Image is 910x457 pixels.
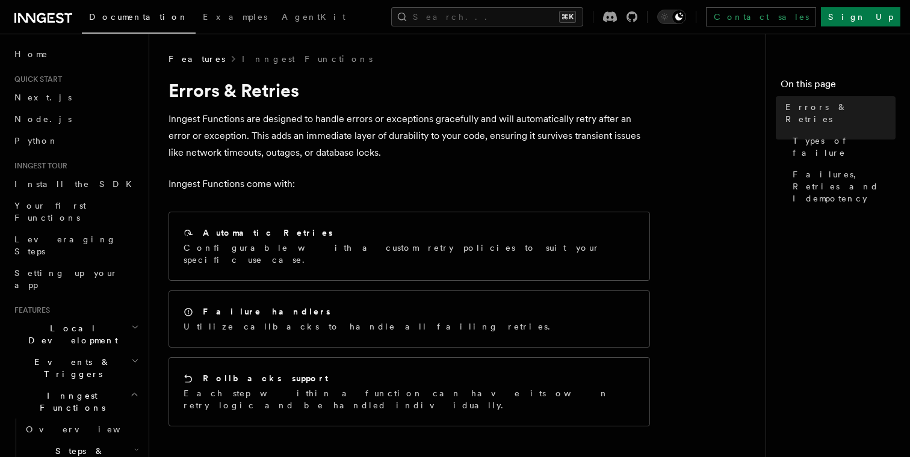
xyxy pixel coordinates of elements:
span: Node.js [14,114,72,124]
button: Local Development [10,317,141,351]
a: Types of failure [788,130,896,164]
span: Failures, Retries and Idempotency [793,168,896,204]
span: Setting up your app [14,268,118,290]
button: Search...⌘K [391,7,583,26]
a: Home [10,43,141,65]
span: Inngest Functions [10,390,130,414]
span: AgentKit [282,12,345,22]
a: Errors & Retries [781,96,896,130]
button: Events & Triggers [10,351,141,385]
a: Node.js [10,108,141,130]
button: Inngest Functions [10,385,141,419]
a: Overview [21,419,141,440]
p: Utilize callbacks to handle all failing retries. [184,321,557,333]
p: Inngest Functions are designed to handle errors or exceptions gracefully and will automatically r... [169,111,650,161]
span: Leveraging Steps [14,235,116,256]
span: Overview [26,425,150,434]
a: Inngest Functions [242,53,373,65]
h4: On this page [781,77,896,96]
span: Install the SDK [14,179,139,189]
a: Next.js [10,87,141,108]
span: Errors & Retries [785,101,896,125]
a: Rollbacks supportEach step within a function can have its own retry logic and be handled individu... [169,357,650,426]
a: Leveraging Steps [10,228,141,262]
a: Your first Functions [10,195,141,228]
h2: Automatic Retries [203,227,333,239]
a: Sign Up [821,7,900,26]
span: Python [14,136,58,146]
kbd: ⌘K [559,11,576,23]
a: Failures, Retries and Idempotency [788,164,896,209]
span: Types of failure [793,135,896,159]
span: Features [10,305,50,315]
a: Python [10,130,141,152]
span: Events & Triggers [10,356,131,380]
a: AgentKit [274,4,353,32]
a: Examples [196,4,274,32]
a: Install the SDK [10,173,141,195]
h1: Errors & Retries [169,79,650,101]
span: Local Development [10,322,131,346]
a: Automatic RetriesConfigurable with a custom retry policies to suit your specific use case. [169,212,650,281]
span: Features [169,53,225,65]
button: Toggle dark mode [657,10,686,24]
a: Failure handlersUtilize callbacks to handle all failing retries. [169,290,650,348]
a: Documentation [82,4,196,34]
p: Configurable with a custom retry policies to suit your specific use case. [184,242,635,266]
h2: Failure handlers [203,305,330,317]
span: Quick start [10,75,62,84]
a: Setting up your app [10,262,141,296]
span: Examples [203,12,267,22]
span: Next.js [14,93,72,102]
h2: Rollbacks support [203,372,328,384]
span: Documentation [89,12,188,22]
p: Each step within a function can have its own retry logic and be handled individually. [184,387,635,411]
a: Contact sales [706,7,816,26]
span: Your first Functions [14,201,86,222]
span: Inngest tour [10,161,67,171]
span: Home [14,48,48,60]
p: Inngest Functions come with: [169,176,650,192]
